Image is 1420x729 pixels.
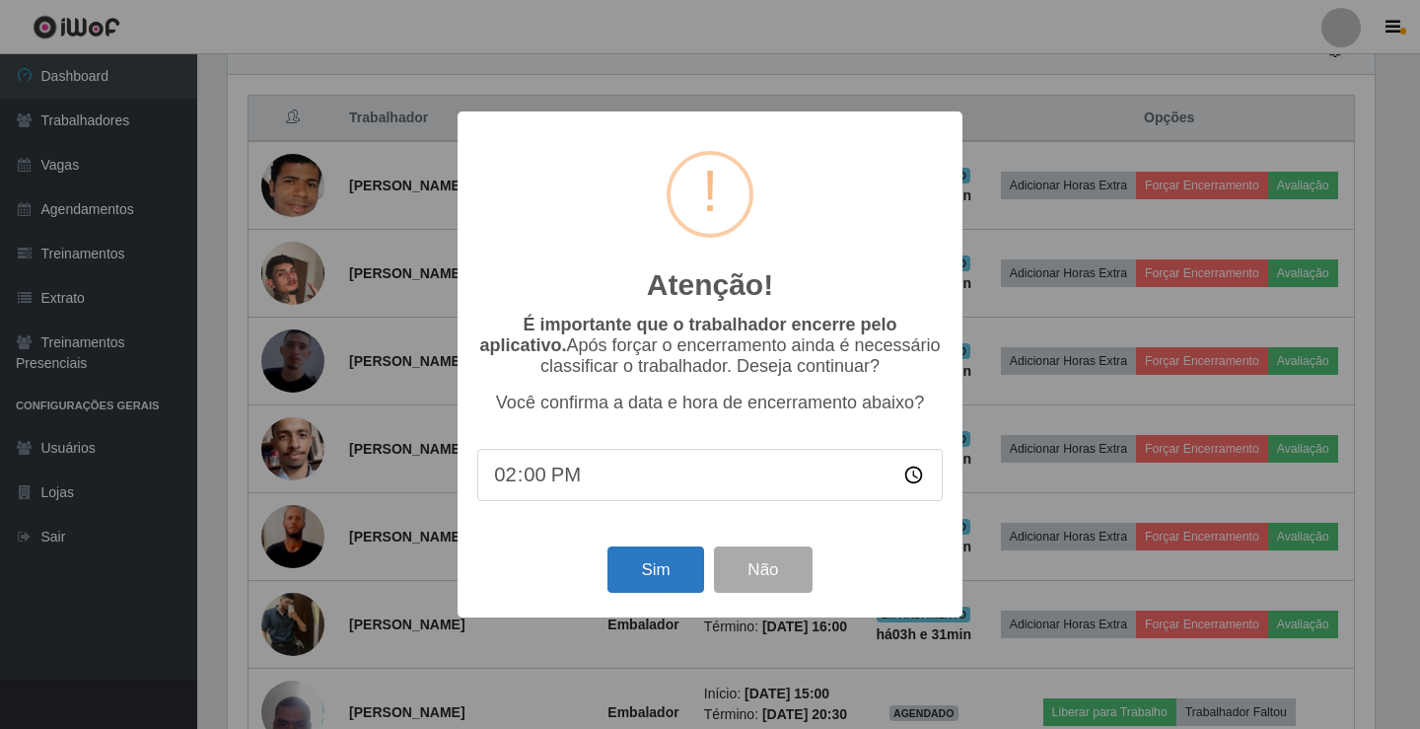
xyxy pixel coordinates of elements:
button: Não [714,547,812,593]
h2: Atenção! [647,267,773,303]
p: Após forçar o encerramento ainda é necessário classificar o trabalhador. Deseja continuar? [477,315,943,377]
b: É importante que o trabalhador encerre pelo aplicativo. [479,315,896,355]
p: Você confirma a data e hora de encerramento abaixo? [477,393,943,413]
button: Sim [607,547,703,593]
